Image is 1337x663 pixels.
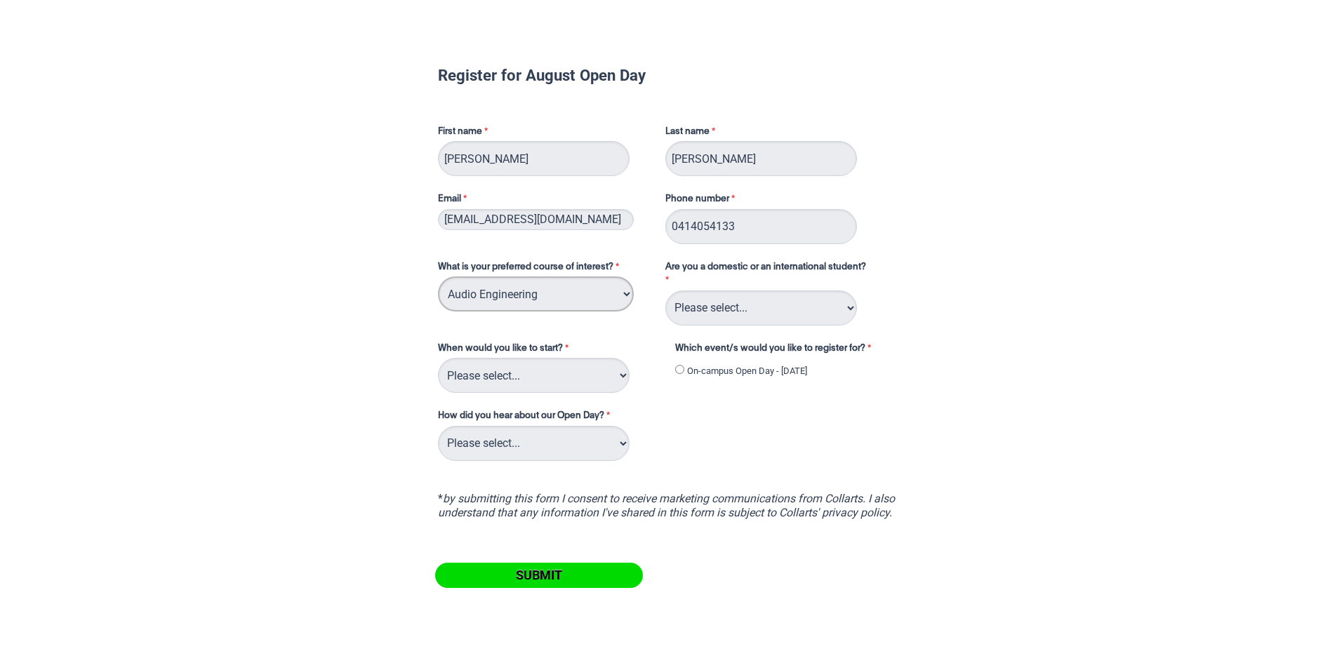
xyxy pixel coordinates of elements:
[438,68,900,82] h1: Register for August Open Day
[438,209,634,230] input: Email
[687,364,807,378] label: On-campus Open Day - [DATE]
[665,125,719,142] label: Last name
[438,276,634,312] select: What is your preferred course of interest?
[665,192,738,209] label: Phone number
[438,141,630,176] input: First name
[665,141,857,176] input: Last name
[438,358,630,393] select: When would you like to start?
[438,492,895,519] i: by submitting this form I consent to receive marketing communications from Collarts. I also under...
[438,260,651,277] label: What is your preferred course of interest?
[438,409,613,426] label: How did you hear about our Open Day?
[438,426,630,461] select: How did you hear about our Open Day?
[665,290,857,326] select: Are you a domestic or an international student?
[438,192,651,209] label: Email
[675,342,889,359] label: Which event/s would you like to register for?
[665,209,857,244] input: Phone number
[435,563,643,588] input: Submit
[438,125,651,142] label: First name
[438,342,661,359] label: When would you like to start?
[665,262,866,272] span: Are you a domestic or an international student?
